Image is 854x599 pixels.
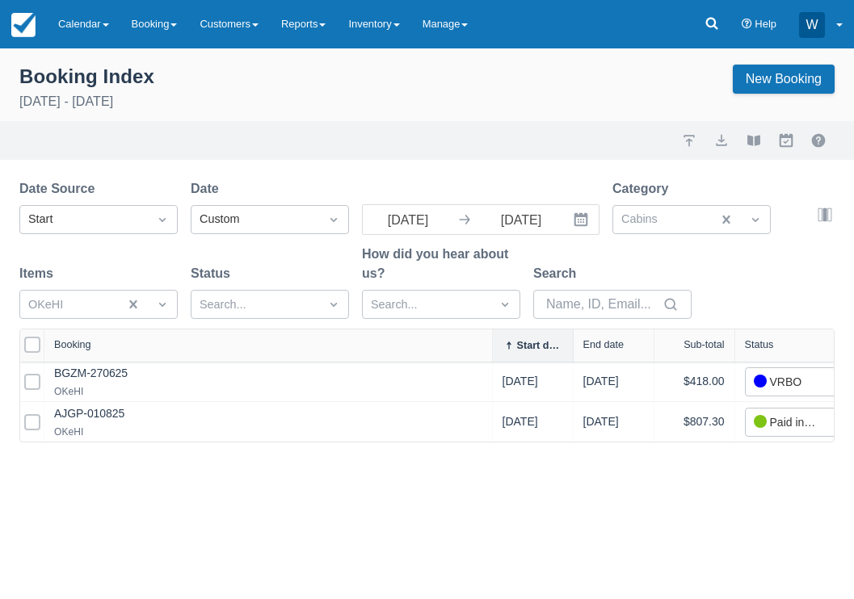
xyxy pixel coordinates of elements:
a: AJGP-010825 [54,407,124,420]
div: VRBO [754,373,817,391]
span: Dropdown icon [497,296,513,312]
img: checkfront-main-nav-mini-logo.png [11,13,36,37]
div: OKeHI [54,422,124,442]
div: Status [745,339,774,350]
div: $807.30 [664,412,725,432]
span: Dropdown icon [154,212,170,228]
label: How did you hear about us? [362,245,520,283]
span: Dropdown icon [831,414,848,430]
i: Help [742,19,752,30]
div: [DATE] [583,413,619,437]
div: Booking Index [19,65,154,89]
a: BGZM-270625 [54,367,128,379]
span: Dropdown icon [747,212,764,228]
div: Custom [200,211,311,228]
span: Dropdown icon [326,296,342,312]
span: Help [755,18,776,30]
div: $418.00 [664,371,725,392]
div: [DATE] [583,373,619,396]
div: Sub-total [684,339,724,350]
label: Status [191,264,237,283]
label: Items [19,264,60,283]
div: [DATE] [503,413,538,437]
button: Interact with the calendar and add the check-in date for your trip. [566,205,599,234]
div: Booking [54,339,91,350]
div: [DATE] [503,373,538,396]
span: Dropdown icon [831,374,848,390]
div: Start [28,211,140,228]
span: Dropdown icon [154,296,170,312]
input: End Date [476,205,566,234]
a: New Booking [733,65,835,94]
div: End date [583,339,624,350]
div: Paid in Full [754,413,817,431]
span: Dropdown icon [326,212,342,228]
label: Date Source [19,179,101,199]
label: Date [191,179,225,199]
p: [DATE] - [DATE] [19,92,154,111]
label: Search [533,264,583,283]
div: OKeHI [54,382,128,401]
a: import [679,131,699,150]
input: Start Date [363,205,453,234]
div: Start date [517,340,563,351]
button: export [712,131,731,150]
input: Name, ID, Email... [546,290,659,319]
label: Category [612,179,675,199]
div: W [799,12,825,38]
